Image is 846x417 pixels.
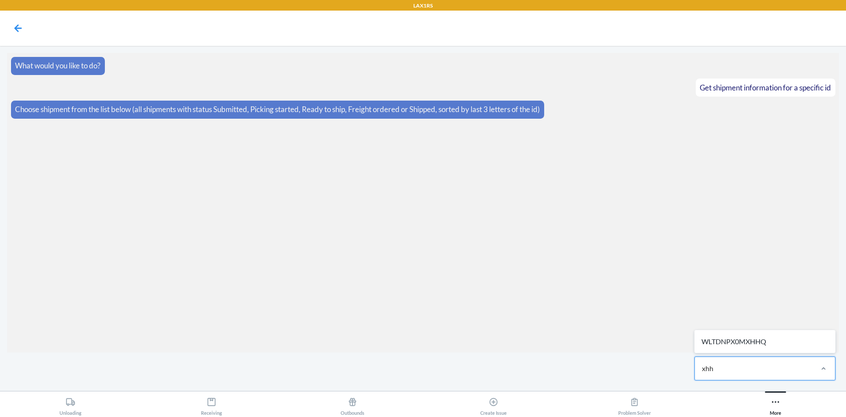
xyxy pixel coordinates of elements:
[423,391,564,416] button: Create Issue
[702,363,714,374] input: WLTDNPX0MXHHQ
[141,391,282,416] button: Receiving
[564,391,705,416] button: Problem Solver
[696,332,834,351] div: WLTDNPX0MXHHQ
[413,2,433,10] p: LAX1RS
[480,394,507,416] div: Create Issue
[15,104,540,115] p: Choose shipment from the list below (all shipments with status Submitted, Picking started, Ready ...
[341,394,364,416] div: Outbounds
[15,60,100,71] p: What would you like to do?
[770,394,781,416] div: More
[201,394,222,416] div: Receiving
[59,394,82,416] div: Unloading
[618,394,651,416] div: Problem Solver
[282,391,423,416] button: Outbounds
[705,391,846,416] button: More
[700,83,831,92] span: Get shipment information for a specific id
